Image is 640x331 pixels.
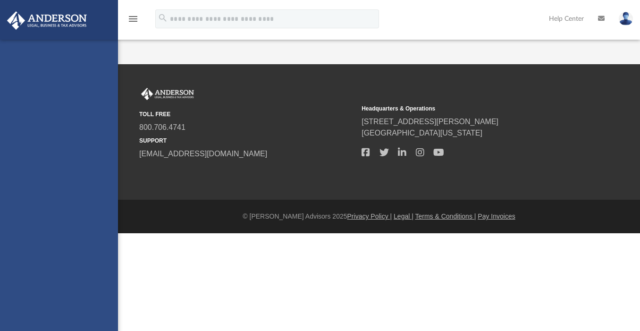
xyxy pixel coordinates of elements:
i: search [158,13,168,23]
small: Headquarters & Operations [362,104,577,113]
a: Terms & Conditions | [415,212,476,220]
a: Pay Invoices [478,212,515,220]
a: [EMAIL_ADDRESS][DOMAIN_NAME] [139,150,267,158]
small: SUPPORT [139,136,355,145]
small: TOLL FREE [139,110,355,119]
img: User Pic [619,12,633,25]
a: [GEOGRAPHIC_DATA][US_STATE] [362,129,482,137]
img: Anderson Advisors Platinum Portal [4,11,90,30]
a: 800.706.4741 [139,123,185,131]
div: © [PERSON_NAME] Advisors 2025 [118,212,640,221]
img: Anderson Advisors Platinum Portal [139,88,196,100]
a: [STREET_ADDRESS][PERSON_NAME] [362,118,498,126]
i: menu [127,13,139,25]
a: menu [127,18,139,25]
a: Privacy Policy | [347,212,392,220]
a: Legal | [394,212,413,220]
